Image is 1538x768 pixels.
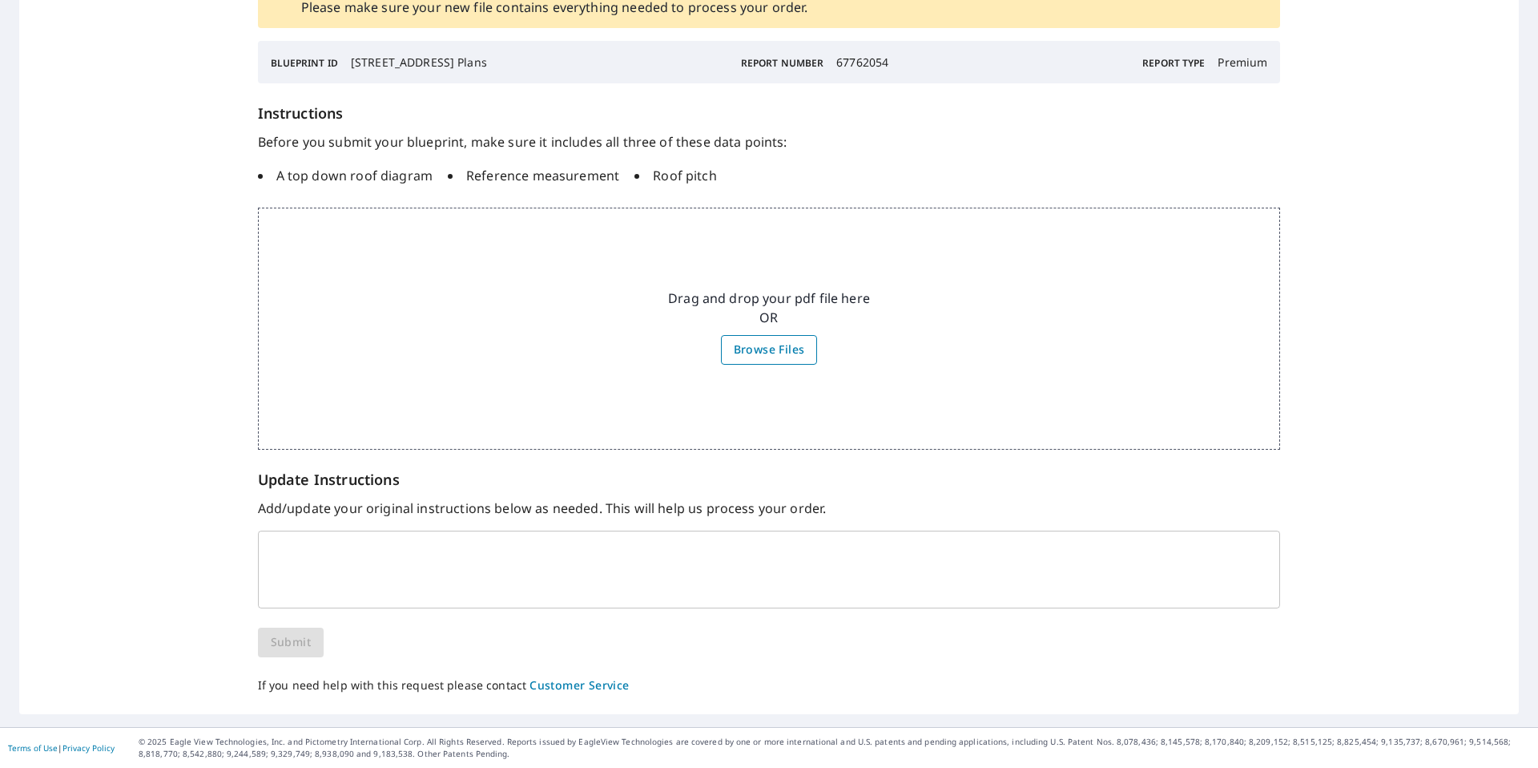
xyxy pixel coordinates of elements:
li: Reference measurement [448,166,619,185]
p: © 2025 Eagle View Technologies, Inc. and Pictometry International Corp. All Rights Reserved. Repo... [139,736,1530,760]
p: Premium [1218,54,1267,71]
p: If you need help with this request please contact [258,677,1281,696]
p: Add/update your original instructions below as needed. This will help us process your order. [258,499,1281,518]
p: [STREET_ADDRESS] Plans [351,54,487,71]
a: Terms of Use [8,742,58,754]
li: Roof pitch [634,166,717,185]
h6: Instructions [258,103,1281,124]
p: Update Instructions [258,469,1281,491]
p: | [8,743,115,753]
span: Browse Files [734,340,805,360]
p: Before you submit your blueprint, make sure it includes all three of these data points: [258,132,1281,152]
p: Report Type [1142,56,1205,71]
p: Drag and drop your pdf file here OR [668,289,870,327]
label: Browse Files [721,335,818,365]
a: Privacy Policy [62,742,115,754]
p: Report Number [741,56,823,71]
li: A top down roof diagram [258,166,433,185]
p: Blueprint ID [271,56,338,71]
button: Customer Service [529,676,629,696]
p: 67762054 [836,54,888,71]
